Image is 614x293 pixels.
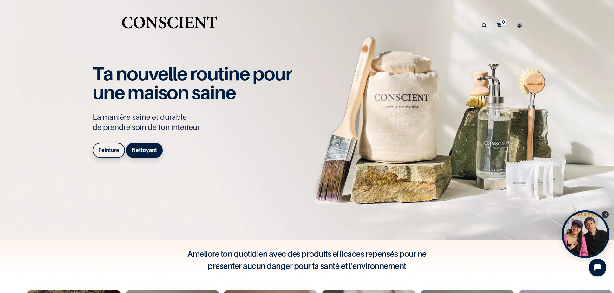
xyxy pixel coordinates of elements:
[93,62,292,104] span: Ta nouvelle routine pour une maison saine
[492,14,510,36] a: 0
[562,210,609,258] div: Open Tolstoy
[93,112,299,133] p: La manière saine et durable de prendre soin de ton intérieur
[126,143,163,158] a: Nettoyant
[562,210,609,258] div: Open Tolstoy widget
[121,13,219,38] a: Logo of Conscient
[132,147,157,153] b: Nettoyant
[98,147,119,153] b: Peinture
[121,13,219,38] img: Conscient
[602,211,609,218] div: Close Tolstoy widget
[500,19,506,25] sup: 0
[562,210,609,258] div: Tolstoy bubble widget
[93,143,125,158] a: Peinture
[180,248,434,272] h4: Améliore ton quotidien avec des produits efficaces repensés pour ne présenter aucun danger pour t...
